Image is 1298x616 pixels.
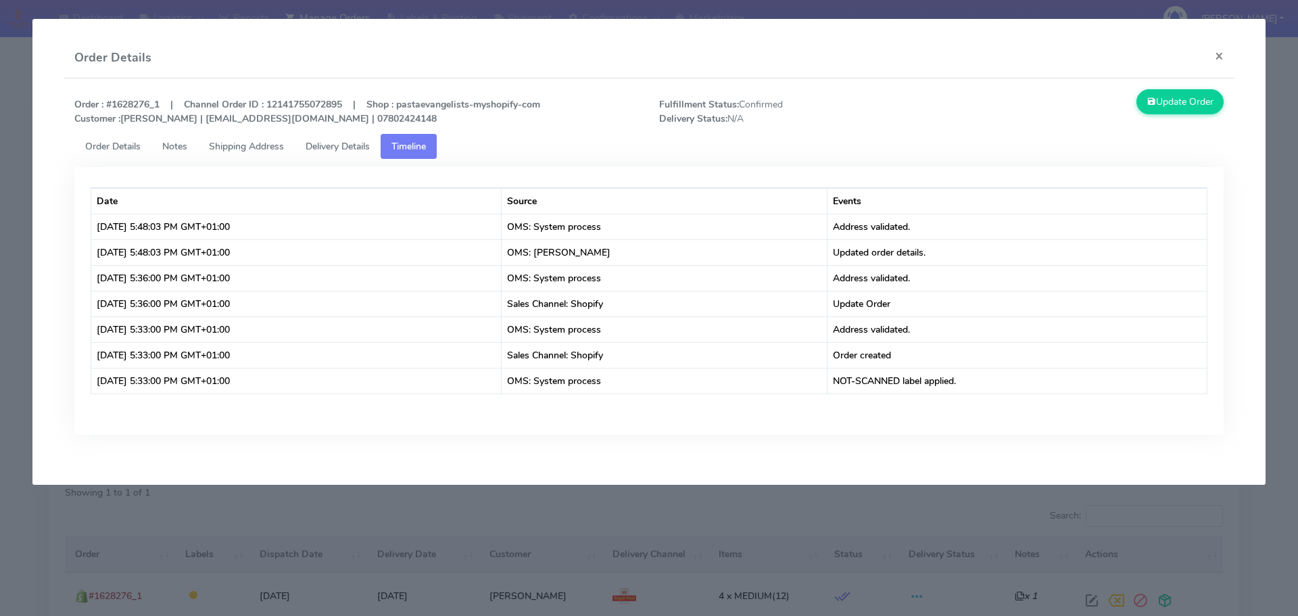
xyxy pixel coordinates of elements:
[502,188,827,214] th: Source
[391,140,426,153] span: Timeline
[827,265,1207,291] td: Address validated.
[659,112,727,125] strong: Delivery Status:
[827,368,1207,394] td: NOT-SCANNED label applied.
[74,98,540,125] strong: Order : #1628276_1 | Channel Order ID : 12141755072895 | Shop : pastaevangelists-myshopify-com [P...
[74,112,120,125] strong: Customer :
[91,291,502,316] td: [DATE] 5:36:00 PM GMT+01:00
[85,140,141,153] span: Order Details
[74,49,151,67] h4: Order Details
[1204,38,1234,74] button: Close
[502,342,827,368] td: Sales Channel: Shopify
[502,316,827,342] td: OMS: System process
[827,239,1207,265] td: Updated order details.
[827,342,1207,368] td: Order created
[306,140,370,153] span: Delivery Details
[91,188,502,214] th: Date
[827,291,1207,316] td: Update Order
[502,368,827,394] td: OMS: System process
[502,291,827,316] td: Sales Channel: Shopify
[1136,89,1224,114] button: Update Order
[649,97,942,126] span: Confirmed N/A
[827,214,1207,239] td: Address validated.
[502,214,827,239] td: OMS: System process
[91,368,502,394] td: [DATE] 5:33:00 PM GMT+01:00
[827,316,1207,342] td: Address validated.
[91,239,502,265] td: [DATE] 5:48:03 PM GMT+01:00
[659,98,739,111] strong: Fulfillment Status:
[91,214,502,239] td: [DATE] 5:48:03 PM GMT+01:00
[502,265,827,291] td: OMS: System process
[502,239,827,265] td: OMS: [PERSON_NAME]
[91,265,502,291] td: [DATE] 5:36:00 PM GMT+01:00
[91,316,502,342] td: [DATE] 5:33:00 PM GMT+01:00
[209,140,284,153] span: Shipping Address
[827,188,1207,214] th: Events
[91,342,502,368] td: [DATE] 5:33:00 PM GMT+01:00
[162,140,187,153] span: Notes
[74,134,1224,159] ul: Tabs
